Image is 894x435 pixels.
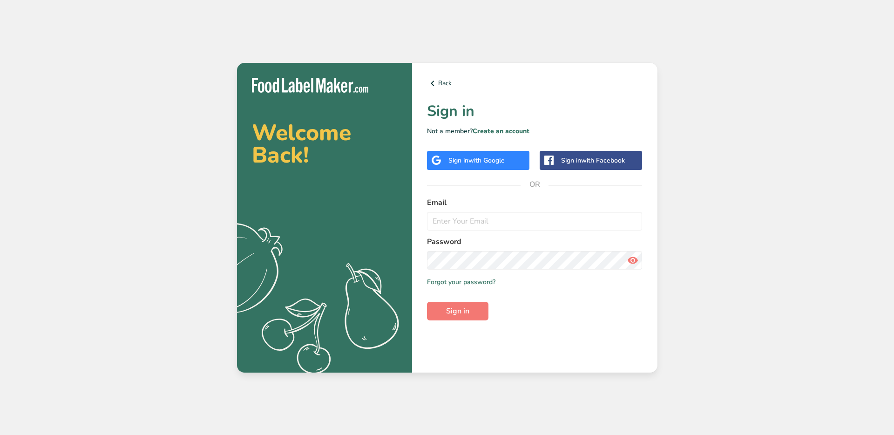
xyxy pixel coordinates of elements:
input: Enter Your Email [427,212,643,231]
label: Password [427,236,643,247]
span: OR [521,170,549,198]
div: Sign in [448,156,505,165]
button: Sign in [427,302,488,320]
span: with Google [468,156,505,165]
div: Sign in [561,156,625,165]
label: Email [427,197,643,208]
a: Forgot your password? [427,277,495,287]
img: Food Label Maker [252,78,368,93]
p: Not a member? [427,126,643,136]
h2: Welcome Back! [252,122,397,166]
span: Sign in [446,306,469,317]
span: with Facebook [581,156,625,165]
a: Back [427,78,643,89]
a: Create an account [473,127,529,136]
h1: Sign in [427,100,643,122]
